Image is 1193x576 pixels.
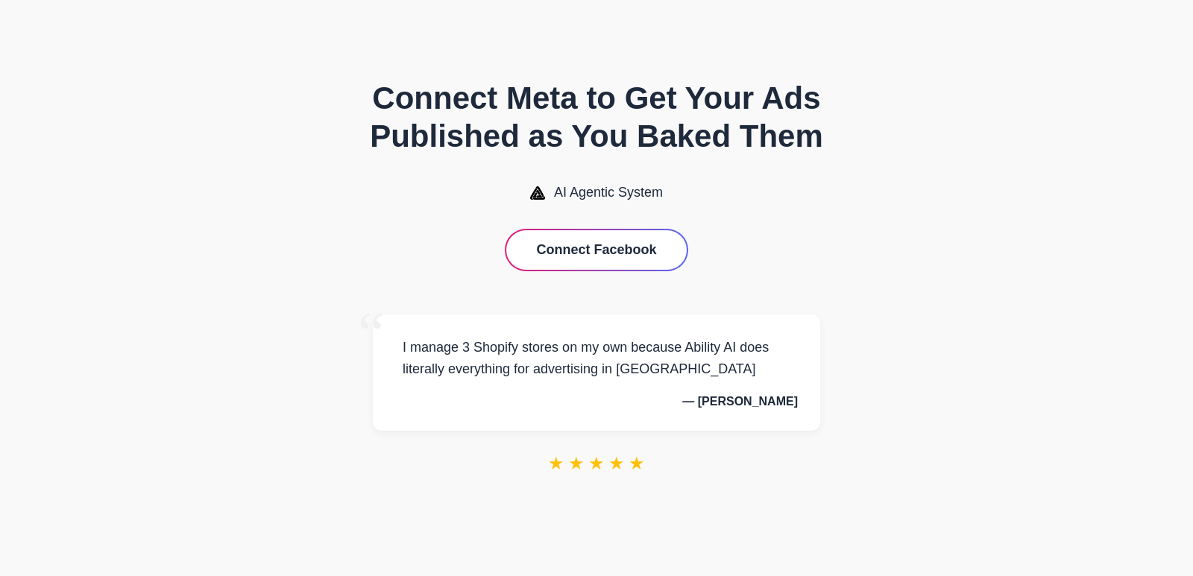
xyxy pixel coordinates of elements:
span: ★ [548,453,564,474]
button: Connect Facebook [506,230,686,270]
span: ★ [629,453,645,474]
img: AI Agentic System Logo [530,186,545,200]
span: “ [358,300,385,367]
h1: Connect Meta to Get Your Ads Published as You Baked Them [313,80,880,155]
p: I manage 3 Shopify stores on my own because Ability AI does literally everything for advertising ... [395,337,798,380]
span: ★ [568,453,585,474]
span: AI Agentic System [554,185,663,200]
p: — [PERSON_NAME] [395,395,798,408]
span: ★ [588,453,605,474]
span: ★ [608,453,625,474]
